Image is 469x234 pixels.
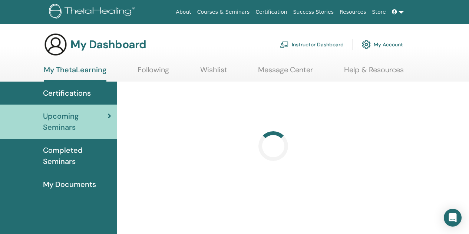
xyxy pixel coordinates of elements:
a: Help & Resources [344,65,404,80]
a: Wishlist [200,65,227,80]
span: Certifications [43,88,91,99]
h3: My Dashboard [70,38,146,51]
img: generic-user-icon.jpg [44,33,67,56]
span: My Documents [43,179,96,190]
img: chalkboard-teacher.svg [280,41,289,48]
a: My ThetaLearning [44,65,106,82]
a: Message Center [258,65,313,80]
a: Certification [252,5,290,19]
a: About [173,5,194,19]
a: Resources [337,5,369,19]
div: Open Intercom Messenger [444,209,462,227]
a: Courses & Seminars [194,5,253,19]
a: Instructor Dashboard [280,36,344,53]
a: Following [138,65,169,80]
span: Completed Seminars [43,145,111,167]
a: Store [369,5,389,19]
a: Success Stories [290,5,337,19]
img: cog.svg [362,38,371,51]
a: My Account [362,36,403,53]
span: Upcoming Seminars [43,111,108,133]
img: logo.png [49,4,138,20]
